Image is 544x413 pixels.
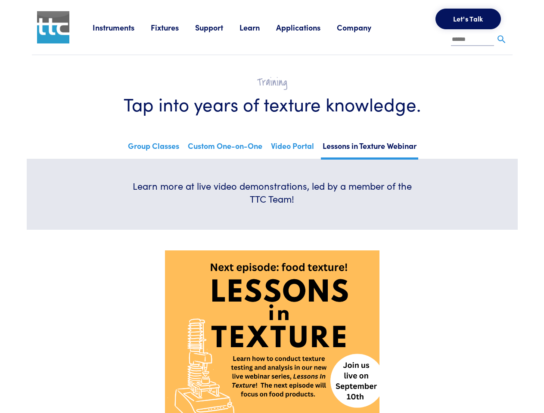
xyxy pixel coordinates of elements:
img: ttc_logo_1x1_v1.0.png [37,11,69,43]
a: Applications [276,22,337,33]
a: Company [337,22,388,33]
a: Lessons in Texture Webinar [321,139,418,160]
a: Video Portal [269,139,316,157]
a: Support [195,22,239,33]
h1: Tap into years of texture knowledge. [53,92,492,115]
button: Let's Talk [435,9,501,29]
a: Learn [239,22,276,33]
a: Instruments [93,22,151,33]
a: Custom One-on-One [186,139,264,157]
h6: Learn more at live video demonstrations, led by a member of the TTC Team! [127,179,417,206]
a: Group Classes [126,139,181,157]
a: Fixtures [151,22,195,33]
h2: Training [53,76,492,89]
